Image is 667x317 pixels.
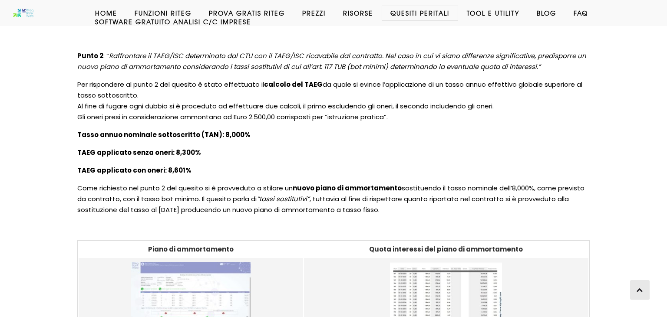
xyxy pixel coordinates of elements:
strong: calcolo del TAEG [264,80,323,89]
em: “tassi sostitutivi” [257,194,310,203]
a: Software GRATUITO analisi c/c imprese [86,17,260,26]
a: Blog [528,9,565,17]
p: Per rispondere al punto 2 del quesito è stato effettuato il da quale si evince l’applicazione di ... [77,79,590,123]
p: ​ [77,222,590,233]
strong: Punto 2 [77,51,103,60]
em: Raffrontare il TAEG/ISC determinato dal CTU con il TAEG/ISC ricavabile dal contratto. Nel caso in... [77,51,586,71]
strong: Tasso annuo nominale sottoscritto (TAN): 8,000% [77,130,251,139]
strong: nuovo piano di ammortamento [293,183,402,193]
a: Quesiti Peritali [382,9,458,17]
p: Come richiesto nel punto 2 del quesito si è provveduto a stilare un sostituendo il tasso nominale... [77,183,590,216]
a: Risorse [334,9,382,17]
a: Prezzi [294,9,334,17]
a: Tool e Utility [458,9,528,17]
a: Faq [565,9,597,17]
a: Prova Gratis Riteg [200,9,294,17]
strong: TAEG applicato con oneri: 8,601% [77,166,192,175]
a: Funzioni Riteg [126,9,200,17]
p: : “ [77,51,590,72]
img: Software anatocismo e usura bancaria [13,9,34,17]
strong: Quota interessi del piano di ammortamento [369,245,523,254]
strong: TAEG applicato senza oneri: 8,300% [77,148,201,157]
strong: Piano di ammortamento [148,245,234,254]
a: Home [86,9,126,17]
